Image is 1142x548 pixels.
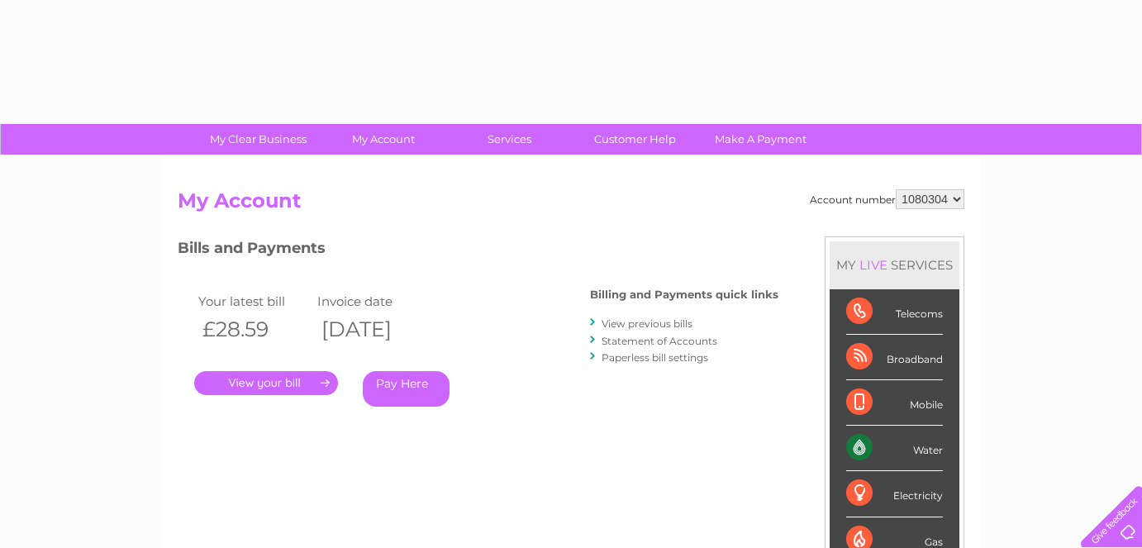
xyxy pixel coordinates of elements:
[846,471,943,517] div: Electricity
[194,290,313,312] td: Your latest bill
[846,335,943,380] div: Broadband
[316,124,452,155] a: My Account
[830,241,959,288] div: MY SERVICES
[313,290,432,312] td: Invoice date
[178,189,964,221] h2: My Account
[194,371,338,395] a: .
[567,124,703,155] a: Customer Help
[846,289,943,335] div: Telecoms
[692,124,829,155] a: Make A Payment
[313,312,432,346] th: [DATE]
[363,371,450,407] a: Pay Here
[602,317,692,330] a: View previous bills
[602,335,717,347] a: Statement of Accounts
[846,426,943,471] div: Water
[810,189,964,209] div: Account number
[856,257,891,273] div: LIVE
[602,351,708,364] a: Paperless bill settings
[441,124,578,155] a: Services
[194,312,313,346] th: £28.59
[178,236,778,265] h3: Bills and Payments
[846,380,943,426] div: Mobile
[190,124,326,155] a: My Clear Business
[590,288,778,301] h4: Billing and Payments quick links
